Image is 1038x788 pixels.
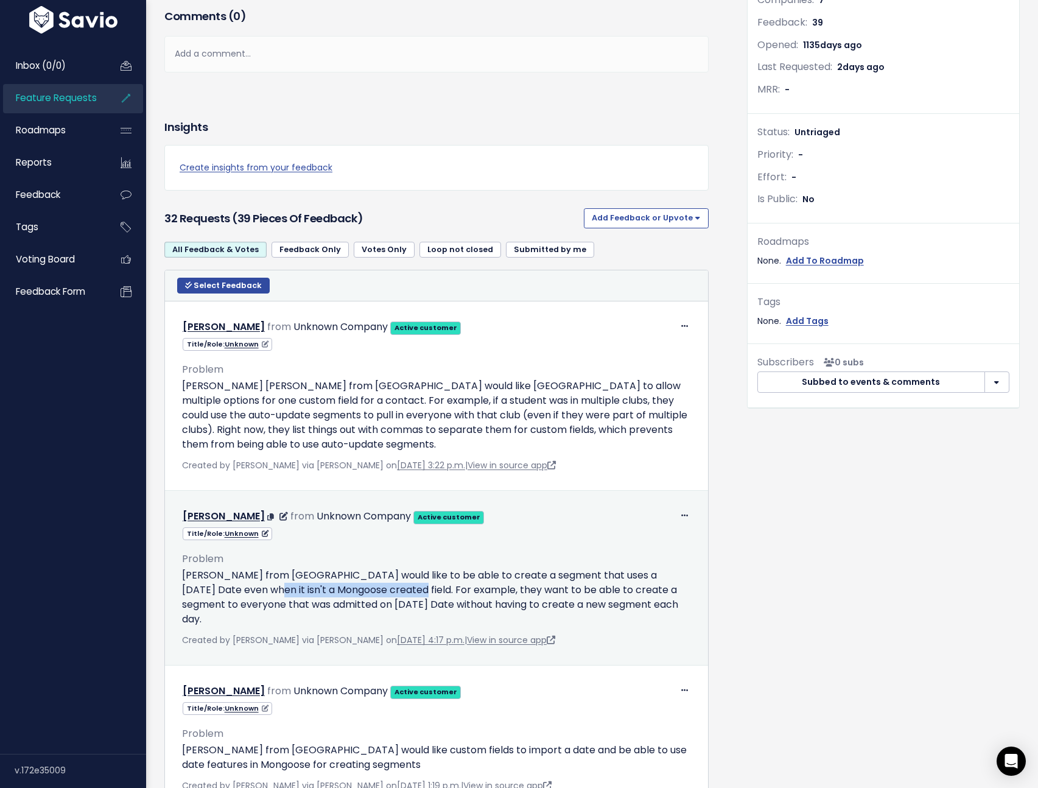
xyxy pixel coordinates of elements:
[802,193,815,205] span: No
[164,242,267,258] a: All Feedback & Votes
[791,171,796,183] span: -
[267,684,291,698] span: from
[997,747,1026,776] div: Open Intercom Messenger
[3,245,101,273] a: Voting Board
[757,192,798,206] span: Is Public:
[272,242,349,258] a: Feedback Only
[419,242,501,258] a: Loop not closed
[786,314,829,329] a: Add Tags
[3,116,101,144] a: Roadmaps
[757,371,985,393] button: Subbed to events & comments
[757,314,1009,329] div: None.
[267,320,291,334] span: from
[757,60,832,74] span: Last Requested:
[225,339,268,349] a: Unknown
[290,509,314,523] span: from
[15,755,146,786] div: v.172e35009
[354,242,415,258] a: Votes Only
[16,124,66,136] span: Roadmaps
[16,220,38,233] span: Tags
[225,703,268,713] a: Unknown
[3,149,101,177] a: Reports
[584,208,709,228] button: Add Feedback or Upvote
[293,318,388,336] div: Unknown Company
[183,509,265,523] a: [PERSON_NAME]
[182,568,691,627] p: [PERSON_NAME] from [GEOGRAPHIC_DATA] would like to be able to create a segment that uses a [DATE]...
[182,743,691,772] p: [PERSON_NAME] from [GEOGRAPHIC_DATA] would like custom fields to import a date and be able to use...
[16,156,52,169] span: Reports
[843,61,885,73] span: days ago
[183,684,265,698] a: [PERSON_NAME]
[3,278,101,306] a: Feedback form
[506,242,594,258] a: Submitted by me
[164,8,709,25] h3: Comments ( )
[397,634,465,646] a: [DATE] 4:17 p.m.
[16,91,97,104] span: Feature Requests
[395,687,457,697] strong: Active customer
[819,356,864,368] span: <p><strong>Subscribers</strong><br><br> No subscribers yet<br> </p>
[794,126,840,138] span: Untriaged
[785,83,790,96] span: -
[798,149,803,161] span: -
[183,320,265,334] a: [PERSON_NAME]
[194,280,262,290] span: Select Feedback
[164,210,579,227] h3: 32 Requests (39 pieces of Feedback)
[3,213,101,241] a: Tags
[164,36,709,72] div: Add a comment...
[182,362,223,376] span: Problem
[182,552,223,566] span: Problem
[418,512,480,522] strong: Active customer
[183,527,272,540] span: Title/Role:
[16,253,75,266] span: Voting Board
[757,170,787,184] span: Effort:
[182,459,556,471] span: Created by [PERSON_NAME] via [PERSON_NAME] on |
[183,338,272,351] span: Title/Role:
[786,253,864,269] a: Add To Roadmap
[803,39,862,51] span: 1135
[233,9,240,24] span: 0
[3,181,101,209] a: Feedback
[812,16,823,29] span: 39
[182,726,223,741] span: Problem
[26,6,121,33] img: logo-white.9d6f32f41409.svg
[164,119,208,136] h3: Insights
[397,459,465,471] a: [DATE] 3:22 p.m.
[225,529,268,538] a: Unknown
[757,125,790,139] span: Status:
[757,38,798,52] span: Opened:
[467,634,555,646] a: View in source app
[757,233,1009,251] div: Roadmaps
[317,508,411,526] div: Unknown Company
[757,294,1009,311] div: Tags
[183,702,272,715] span: Title/Role:
[3,84,101,112] a: Feature Requests
[16,285,85,298] span: Feedback form
[820,39,862,51] span: days ago
[757,253,1009,269] div: None.
[16,59,66,72] span: Inbox (0/0)
[757,147,793,161] span: Priority:
[182,634,555,646] span: Created by [PERSON_NAME] via [PERSON_NAME] on |
[395,323,457,332] strong: Active customer
[468,459,556,471] a: View in source app
[3,52,101,80] a: Inbox (0/0)
[180,160,693,175] a: Create insights from your feedback
[837,61,885,73] span: 2
[293,683,388,700] div: Unknown Company
[757,82,780,96] span: MRR:
[757,15,807,29] span: Feedback:
[182,379,691,452] p: [PERSON_NAME] [PERSON_NAME] from [GEOGRAPHIC_DATA] would like [GEOGRAPHIC_DATA] to allow multiple...
[757,355,814,369] span: Subscribers
[16,188,60,201] span: Feedback
[177,278,270,294] button: Select Feedback
[267,513,274,521] i: Copy Email to clipboard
